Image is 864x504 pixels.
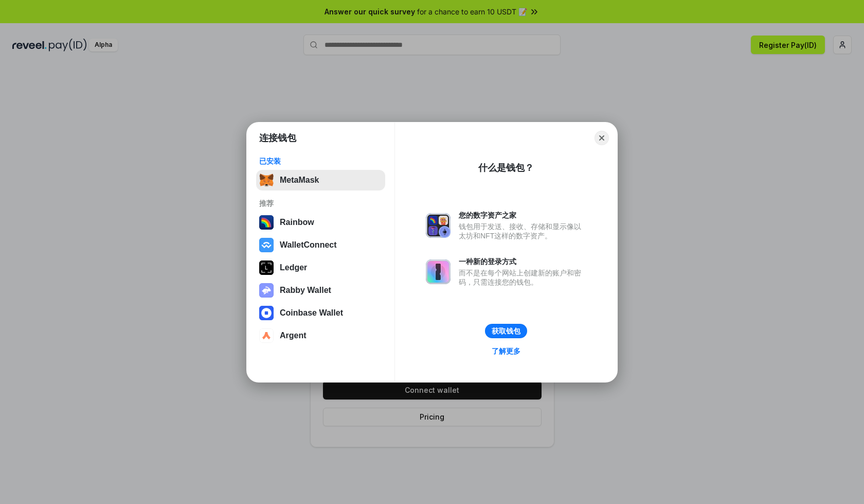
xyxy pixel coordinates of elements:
[259,157,382,166] div: 已安装
[459,257,586,266] div: 一种新的登录方式
[459,268,586,287] div: 而不是在每个网站上创建新的账户和密码，只需连接您的钱包。
[280,176,319,185] div: MetaMask
[459,222,586,240] div: 钱包用于发送、接收、存储和显示像以太坊和NFT这样的数字资产。
[280,240,337,250] div: WalletConnect
[256,280,385,301] button: Rabby Wallet
[259,173,274,187] img: svg+xml,%3Csvg%20fill%3D%22none%22%20height%3D%2233%22%20viewBox%3D%220%200%2035%2033%22%20width%...
[280,331,307,340] div: Argent
[426,213,451,238] img: svg+xml,%3Csvg%20xmlns%3D%22http%3A%2F%2Fwww.w3.org%2F2000%2Fsvg%22%20fill%3D%22none%22%20viewBox...
[595,131,609,145] button: Close
[280,218,314,227] div: Rainbow
[426,259,451,284] img: svg+xml,%3Csvg%20xmlns%3D%22http%3A%2F%2Fwww.w3.org%2F2000%2Fsvg%22%20fill%3D%22none%22%20viewBox...
[478,162,534,174] div: 什么是钱包？
[485,324,527,338] button: 获取钱包
[259,238,274,252] img: svg+xml,%3Csvg%20width%3D%2228%22%20height%3D%2228%22%20viewBox%3D%220%200%2028%2028%22%20fill%3D...
[492,346,520,356] div: 了解更多
[259,132,296,144] h1: 连接钱包
[459,211,586,220] div: 您的数字资产之家
[256,325,385,346] button: Argent
[280,308,343,318] div: Coinbase Wallet
[259,306,274,320] img: svg+xml,%3Csvg%20width%3D%2228%22%20height%3D%2228%22%20viewBox%3D%220%200%2028%2028%22%20fill%3D...
[259,328,274,343] img: svg+xml,%3Csvg%20width%3D%2228%22%20height%3D%2228%22%20viewBox%3D%220%200%2028%2028%22%20fill%3D...
[256,170,385,190] button: MetaMask
[492,326,520,336] div: 获取钱包
[280,263,307,272] div: Ledger
[485,344,527,358] a: 了解更多
[259,215,274,230] img: svg+xml,%3Csvg%20width%3D%22120%22%20height%3D%22120%22%20viewBox%3D%220%200%20120%20120%22%20fil...
[259,283,274,298] img: svg+xml,%3Csvg%20xmlns%3D%22http%3A%2F%2Fwww.w3.org%2F2000%2Fsvg%22%20fill%3D%22none%22%20viewBox...
[256,212,385,233] button: Rainbow
[280,286,331,295] div: Rabby Wallet
[256,257,385,278] button: Ledger
[259,260,274,275] img: svg+xml,%3Csvg%20xmlns%3D%22http%3A%2F%2Fwww.w3.org%2F2000%2Fsvg%22%20width%3D%2228%22%20height%3...
[256,235,385,255] button: WalletConnect
[256,303,385,323] button: Coinbase Wallet
[259,199,382,208] div: 推荐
